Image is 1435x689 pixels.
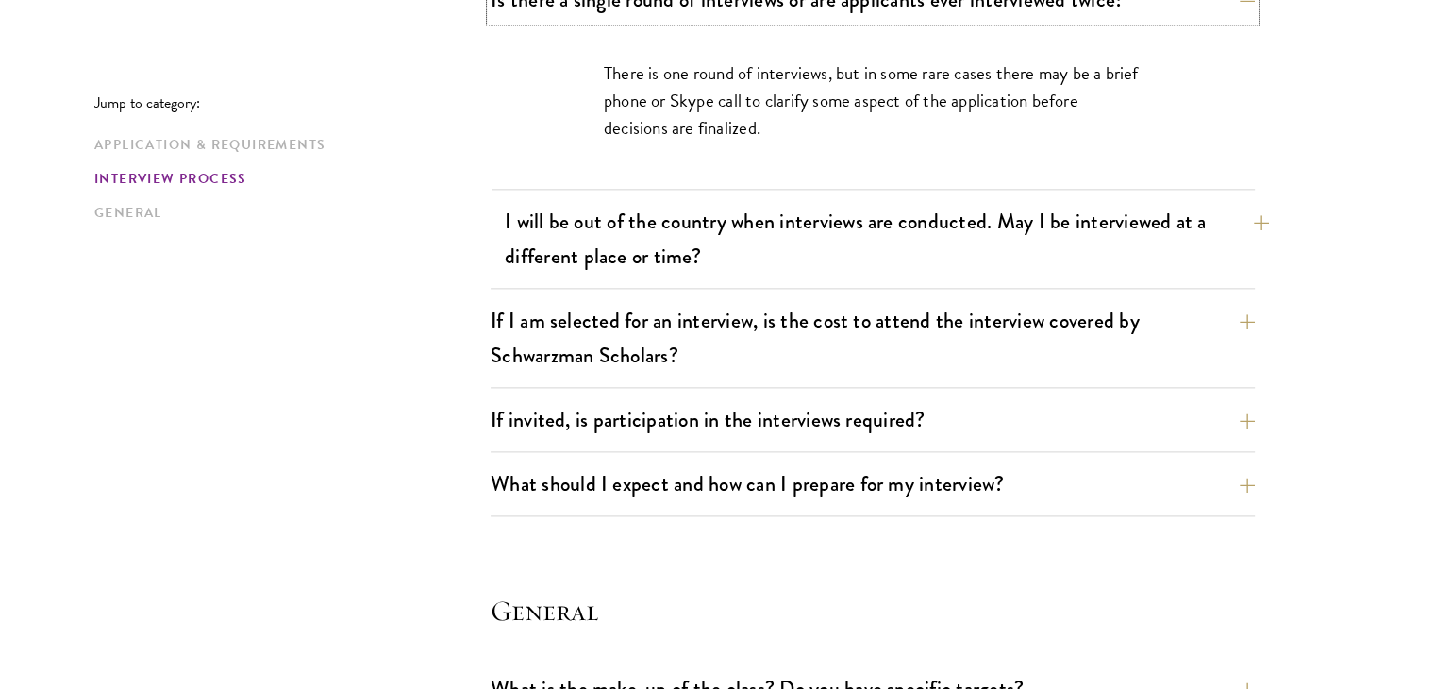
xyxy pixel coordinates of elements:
button: I will be out of the country when interviews are conducted. May I be interviewed at a different p... [505,200,1269,277]
a: Interview Process [94,169,479,189]
p: Jump to category: [94,94,491,111]
h4: General [491,592,1255,630]
button: What should I expect and how can I prepare for my interview? [491,462,1255,505]
a: Application & Requirements [94,135,479,155]
button: If I am selected for an interview, is the cost to attend the interview covered by Schwarzman Scho... [491,299,1255,377]
p: There is one round of interviews, but in some rare cases there may be a brief phone or Skype call... [604,59,1142,142]
a: General [94,203,479,223]
button: If invited, is participation in the interviews required? [491,398,1255,441]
